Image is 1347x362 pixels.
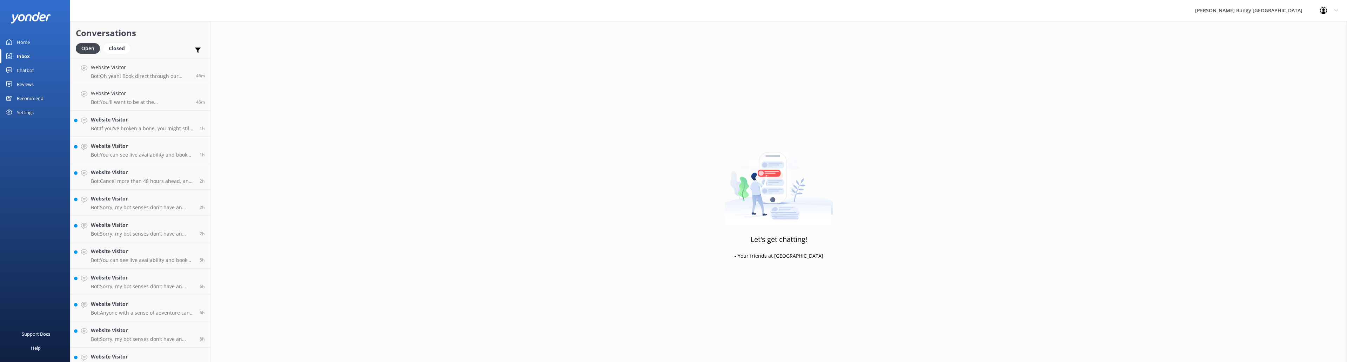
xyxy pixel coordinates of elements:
[17,63,34,77] div: Chatbot
[17,91,43,105] div: Recommend
[91,274,194,282] h4: Website Visitor
[71,321,210,348] a: Website VisitorBot:Sorry, my bot senses don't have an answer for that, please try and rephrase yo...
[196,99,205,105] span: Sep 07 2025 08:37am (UTC +12:00) Pacific/Auckland
[71,295,210,321] a: Website VisitorBot:Anyone with a sense of adventure can take the plunge! Whether you're a local o...
[91,169,194,176] h4: Website Visitor
[103,44,134,52] a: Closed
[17,105,34,119] div: Settings
[91,195,194,203] h4: Website Visitor
[91,231,194,237] p: Bot: Sorry, my bot senses don't have an answer for that, please try and rephrase your question, I...
[71,58,210,84] a: Website VisitorBot:Oh yeah! Book direct through our website for the best prices. Our combos are w...
[71,242,210,269] a: Website VisitorBot:You can see live availability and book the [GEOGRAPHIC_DATA] Climb on our webs...
[91,310,194,316] p: Bot: Anyone with a sense of adventure can take the plunge! Whether you're a local or a traveler f...
[196,73,205,79] span: Sep 07 2025 08:38am (UTC +12:00) Pacific/Auckland
[91,152,194,158] p: Bot: You can see live availability and book the Auckland Skyjump on our website at [URL][DOMAIN_N...
[91,99,191,105] p: Bot: You'll want to be at the [GEOGRAPHIC_DATA] office 30 minutes before your bus departure time ...
[76,44,103,52] a: Open
[200,257,205,263] span: Sep 07 2025 04:04am (UTC +12:00) Pacific/Auckland
[17,49,30,63] div: Inbox
[91,221,194,229] h4: Website Visitor
[22,327,50,341] div: Support Docs
[91,353,194,361] h4: Website Visitor
[200,231,205,237] span: Sep 07 2025 06:25am (UTC +12:00) Pacific/Auckland
[200,310,205,316] span: Sep 07 2025 02:32am (UTC +12:00) Pacific/Auckland
[76,43,100,54] div: Open
[91,283,194,290] p: Bot: Sorry, my bot senses don't have an answer for that, please try and rephrase your question, I...
[200,178,205,184] span: Sep 07 2025 07:15am (UTC +12:00) Pacific/Auckland
[17,35,30,49] div: Home
[71,137,210,163] a: Website VisitorBot:You can see live availability and book the Auckland Skyjump on our website at ...
[200,283,205,289] span: Sep 07 2025 02:48am (UTC +12:00) Pacific/Auckland
[71,163,210,190] a: Website VisitorBot:Cancel more than 48 hours ahead, and you get a full refund. Less than 48 hours...
[71,216,210,242] a: Website VisitorBot:Sorry, my bot senses don't have an answer for that, please try and rephrase yo...
[71,111,210,137] a: Website VisitorBot:If you've broken a bone, you might still be able to jump, depending on the loc...
[91,116,194,124] h4: Website Visitor
[71,84,210,111] a: Website VisitorBot:You'll want to be at the [GEOGRAPHIC_DATA] office 30 minutes before your bus d...
[200,125,205,131] span: Sep 07 2025 08:07am (UTC +12:00) Pacific/Auckland
[76,26,205,40] h2: Conversations
[91,300,194,308] h4: Website Visitor
[91,90,191,97] h4: Website Visitor
[91,64,191,71] h4: Website Visitor
[17,77,34,91] div: Reviews
[91,73,191,79] p: Bot: Oh yeah! Book direct through our website for the best prices. Our combos are where the magic...
[91,248,194,255] h4: Website Visitor
[200,336,205,342] span: Sep 07 2025 12:59am (UTC +12:00) Pacific/Auckland
[91,142,194,150] h4: Website Visitor
[91,327,194,334] h4: Website Visitor
[91,178,194,184] p: Bot: Cancel more than 48 hours ahead, and you get a full refund. Less than 48 hours? No refund. C...
[31,341,41,355] div: Help
[200,152,205,158] span: Sep 07 2025 07:27am (UTC +12:00) Pacific/Auckland
[11,12,51,24] img: yonder-white-logo.png
[751,234,807,245] h3: Let's get chatting!
[71,190,210,216] a: Website VisitorBot:Sorry, my bot senses don't have an answer for that, please try and rephrase yo...
[200,204,205,210] span: Sep 07 2025 06:49am (UTC +12:00) Pacific/Auckland
[103,43,130,54] div: Closed
[91,257,194,263] p: Bot: You can see live availability and book the [GEOGRAPHIC_DATA] Climb on our website at [URL][D...
[725,137,833,225] img: artwork of a man stealing a conversation from at giant smartphone
[735,252,823,260] p: - Your friends at [GEOGRAPHIC_DATA]
[91,336,194,342] p: Bot: Sorry, my bot senses don't have an answer for that, please try and rephrase your question, I...
[91,204,194,211] p: Bot: Sorry, my bot senses don't have an answer for that, please try and rephrase your question, I...
[91,125,194,132] p: Bot: If you've broken a bone, you might still be able to jump, depending on the location. Spots l...
[71,269,210,295] a: Website VisitorBot:Sorry, my bot senses don't have an answer for that, please try and rephrase yo...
